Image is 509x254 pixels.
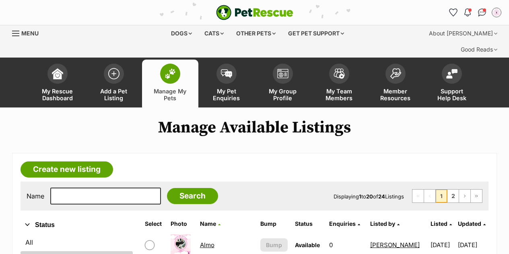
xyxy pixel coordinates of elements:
[493,8,501,17] img: Diane profile pic
[282,25,350,41] div: Get pet support
[447,6,460,19] a: Favourites
[200,220,216,227] span: Name
[208,88,245,101] span: My Pet Enquiries
[167,217,196,230] th: Photo
[461,6,474,19] button: Notifications
[142,60,198,107] a: Manage My Pets
[329,220,356,227] span: translation missing: en.admin.listings.index.attributes.enquiries
[277,69,289,78] img: group-profile-icon-3fa3cf56718a62981997c0bc7e787c4b2cf8bcc04b72c1350f741eb67cf2f40e.svg
[476,6,488,19] a: Conversations
[359,193,361,200] strong: 1
[455,41,503,58] div: Good Reads
[199,25,229,41] div: Cats
[446,69,457,78] img: help-desk-icon-fdf02630f3aa405de69fd3d07c3f3aa587a6932b1a1747fa1d2bba05be0121f9.svg
[424,60,480,107] a: Support Help Desk
[27,192,44,200] label: Name
[478,8,486,17] img: chat-41dd97257d64d25036548639549fe6c8038ab92f7586957e7f3b1b290dea8141.svg
[390,68,401,79] img: member-resources-icon-8e73f808a243e03378d46382f2149f9095a855e16c252ad45f914b54edf8863c.svg
[167,188,218,204] input: Search
[458,220,481,227] span: Updated
[366,193,373,200] strong: 20
[424,190,435,202] span: Previous page
[329,220,360,227] a: Enquiries
[311,60,367,107] a: My Team Members
[295,242,320,248] span: Available
[370,241,420,249] a: [PERSON_NAME]
[21,235,133,250] a: All
[378,193,385,200] strong: 24
[216,5,293,20] img: logo-e224e6f780fb5917bec1dbf3a21bbac754714ae5b6737aabdf751b685950b380.svg
[52,68,63,79] img: dashboard-icon-eb2f2d2d3e046f16d808141f083e7271f6b2e854fb5c12c21221c1fb7104beca.svg
[436,190,447,202] span: Page 1
[200,241,214,249] a: Almo
[266,241,282,249] span: Bump
[200,220,220,227] a: Name
[292,217,325,230] th: Status
[29,60,86,107] a: My Rescue Dashboard
[447,6,503,19] ul: Account quick links
[370,220,400,227] a: Listed by
[96,88,132,101] span: Add a Pet Listing
[334,193,404,200] span: Displaying to of Listings
[39,88,76,101] span: My Rescue Dashboard
[412,190,424,202] span: First page
[165,25,198,41] div: Dogs
[86,60,142,107] a: Add a Pet Listing
[260,238,287,252] button: Bump
[447,190,459,202] a: Page 2
[464,8,471,17] img: notifications-46538b983faf8c2785f20acdc204bb7945ddae34d4c08c2a6579f10ce5e182be.svg
[108,68,120,79] img: add-pet-listing-icon-0afa8454b4691262ce3f59096e99ab1cd57d4a30225e0717b998d2c9b9846f56.svg
[334,68,345,79] img: team-members-icon-5396bd8760b3fe7c0b43da4ab00e1e3bb1a5d9ba89233759b79545d2d3fc5d0d.svg
[21,161,113,178] a: Create new listing
[152,88,188,101] span: Manage My Pets
[423,25,503,41] div: About [PERSON_NAME]
[257,217,291,230] th: Bump
[431,220,452,227] a: Listed
[165,68,176,79] img: manage-my-pets-icon-02211641906a0b7f246fdf0571729dbe1e7629f14944591b6c1af311fb30b64b.svg
[231,25,281,41] div: Other pets
[458,220,486,227] a: Updated
[412,189,482,203] nav: Pagination
[255,60,311,107] a: My Group Profile
[321,88,357,101] span: My Team Members
[265,88,301,101] span: My Group Profile
[21,30,39,37] span: Menu
[221,69,232,78] img: pet-enquiries-icon-7e3ad2cf08bfb03b45e93fb7055b45f3efa6380592205ae92323e6603595dc1f.svg
[434,88,470,101] span: Support Help Desk
[431,220,447,227] span: Listed
[490,6,503,19] button: My account
[142,217,167,230] th: Select
[367,60,424,107] a: Member Resources
[198,60,255,107] a: My Pet Enquiries
[370,220,395,227] span: Listed by
[459,190,470,202] a: Next page
[12,25,44,40] a: Menu
[216,5,293,20] a: PetRescue
[471,190,482,202] a: Last page
[377,88,414,101] span: Member Resources
[21,220,133,230] button: Status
